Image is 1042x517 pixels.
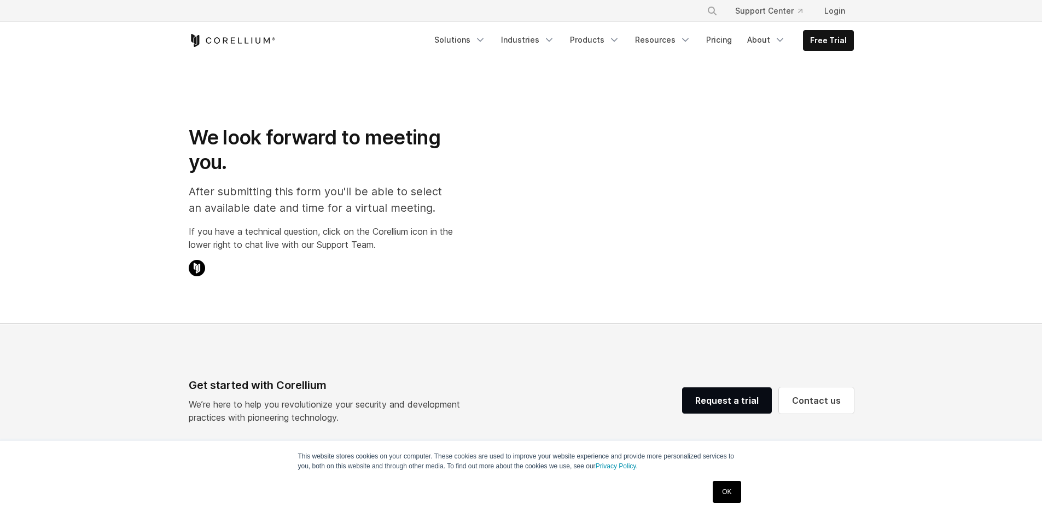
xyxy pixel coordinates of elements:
a: Solutions [428,30,492,50]
a: Industries [494,30,561,50]
button: Search [702,1,722,21]
p: After submitting this form you'll be able to select an available date and time for a virtual meet... [189,183,453,216]
a: Corellium Home [189,34,276,47]
div: Navigation Menu [694,1,854,21]
a: Support Center [726,1,811,21]
p: This website stores cookies on your computer. These cookies are used to improve your website expe... [298,451,744,471]
div: Get started with Corellium [189,377,469,393]
a: Privacy Policy. [596,462,638,470]
img: Corellium Chat Icon [189,260,205,276]
a: Contact us [779,387,854,414]
a: Request a trial [682,387,772,414]
a: About [741,30,792,50]
a: Login [816,1,854,21]
a: Pricing [700,30,738,50]
a: Products [563,30,626,50]
p: We’re here to help you revolutionize your security and development practices with pioneering tech... [189,398,469,424]
div: Navigation Menu [428,30,854,51]
h1: We look forward to meeting you. [189,125,453,175]
a: Resources [628,30,697,50]
p: If you have a technical question, click on the Corellium icon in the lower right to chat live wit... [189,225,453,251]
a: Free Trial [804,31,853,50]
a: OK [713,481,741,503]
